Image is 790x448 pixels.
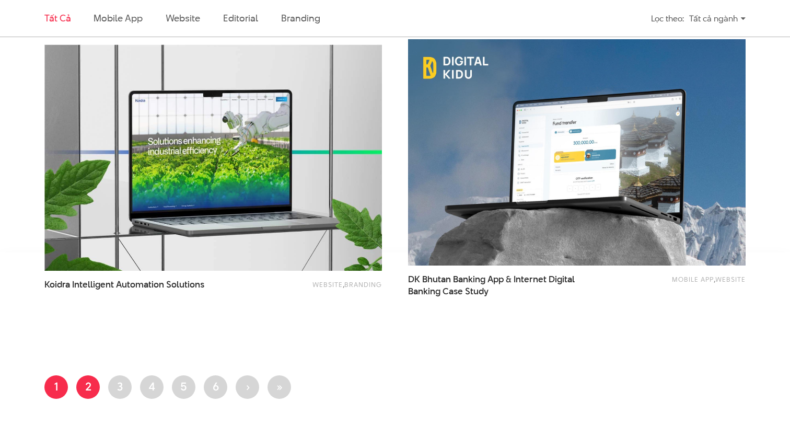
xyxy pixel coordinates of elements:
[44,44,382,271] img: Koidra Thumbnail
[72,278,114,291] span: Intelligent
[223,12,258,25] a: Editorial
[689,9,746,28] div: Tất cả ngành
[166,12,200,25] a: Website
[116,278,164,291] span: Automation
[672,274,714,284] a: Mobile app
[408,39,746,266] img: DK-Bhutan
[312,280,343,289] a: Website
[140,375,164,399] a: 4
[715,274,746,284] a: Website
[408,273,594,297] a: DK Bhutan Banking App & Internet DigitalBanking Case Study
[344,280,382,289] a: Branding
[172,375,195,399] a: 5
[246,378,250,394] span: ›
[611,273,746,292] div: ,
[44,279,230,303] a: Koidra Intelligent Automation Solutions
[651,9,684,28] div: Lọc theo:
[281,12,320,25] a: Branding
[44,12,71,25] a: Tất cả
[44,278,70,291] span: Koidra
[247,279,382,297] div: ,
[408,285,489,297] span: Banking Case Study
[108,375,132,399] a: 3
[204,375,227,399] a: 6
[408,273,594,297] span: DK Bhutan Banking App & Internet Digital
[166,278,204,291] span: Solutions
[276,378,283,394] span: »
[76,375,100,399] a: 2
[94,12,142,25] a: Mobile app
